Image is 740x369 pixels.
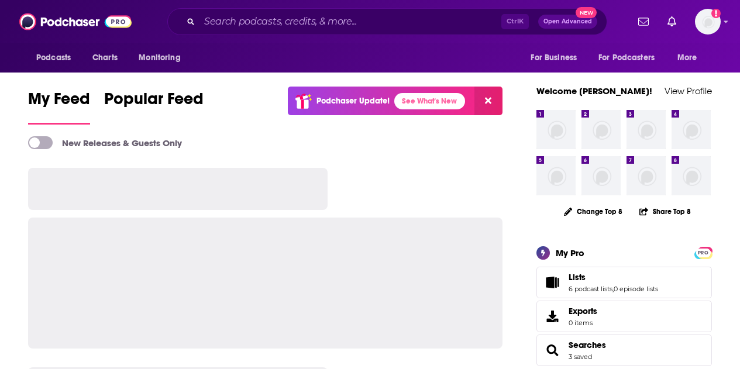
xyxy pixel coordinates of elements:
span: Popular Feed [104,89,204,116]
a: View Profile [665,85,712,96]
img: User Profile [695,9,721,35]
a: 6 podcast lists [569,285,612,293]
span: For Podcasters [598,50,655,66]
button: open menu [591,47,672,69]
button: Open AdvancedNew [538,15,597,29]
span: For Business [531,50,577,66]
button: Change Top 8 [557,204,629,219]
a: Popular Feed [104,89,204,125]
a: Show notifications dropdown [634,12,653,32]
button: open menu [28,47,86,69]
a: Welcome [PERSON_NAME]! [536,85,652,96]
span: More [677,50,697,66]
span: Lists [536,267,712,298]
span: Exports [541,308,564,325]
div: Search podcasts, credits, & more... [167,8,607,35]
button: open menu [130,47,195,69]
button: Share Top 8 [639,200,691,223]
span: Searches [536,334,712,366]
button: open menu [669,47,712,69]
span: Exports [569,306,597,316]
img: missing-image.png [672,156,711,195]
a: Charts [85,47,125,69]
a: 3 saved [569,353,592,361]
span: Podcasts [36,50,71,66]
span: Open Advanced [543,19,592,25]
a: PRO [696,247,710,256]
p: Podchaser Update! [316,96,390,106]
button: open menu [522,47,591,69]
span: Logged in as tgilbride [695,9,721,35]
img: missing-image.png [627,156,666,195]
a: Show notifications dropdown [663,12,681,32]
span: Ctrl K [501,14,529,29]
span: Charts [92,50,118,66]
span: PRO [696,249,710,257]
img: missing-image.png [672,110,711,149]
a: See What's New [394,93,465,109]
img: missing-image.png [536,156,576,195]
a: Lists [569,272,658,282]
a: Searches [569,340,606,350]
span: Lists [569,272,586,282]
span: Monitoring [139,50,180,66]
a: Searches [541,342,564,358]
span: My Feed [28,89,90,116]
a: My Feed [28,89,90,125]
img: Podchaser - Follow, Share and Rate Podcasts [19,11,132,33]
img: missing-image.png [536,110,576,149]
button: Show profile menu [695,9,721,35]
input: Search podcasts, credits, & more... [199,12,501,31]
span: New [576,7,597,18]
a: New Releases & Guests Only [28,136,182,149]
a: 0 episode lists [614,285,658,293]
img: missing-image.png [581,110,621,149]
div: My Pro [556,247,584,258]
span: 0 items [569,319,597,327]
img: missing-image.png [581,156,621,195]
span: , [612,285,614,293]
svg: Email not verified [711,9,721,18]
a: Lists [541,274,564,291]
a: Exports [536,301,712,332]
img: missing-image.png [627,110,666,149]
